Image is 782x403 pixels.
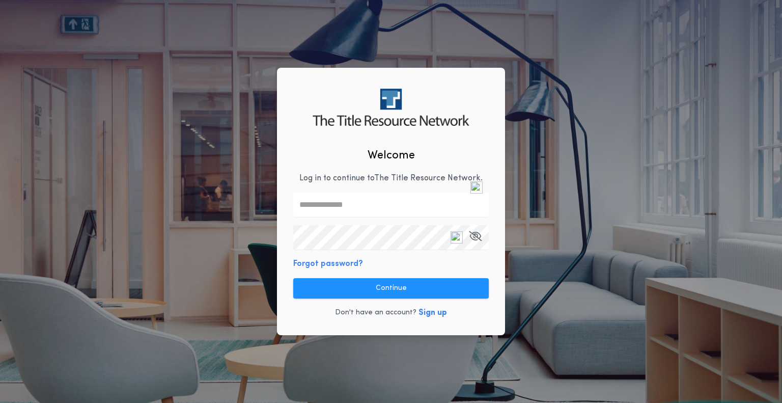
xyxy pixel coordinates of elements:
p: Log in to continue to The Title Resource Network . [299,172,483,184]
p: Don't have an account? [335,308,416,318]
img: npw-badge-icon-locked.svg [470,181,483,194]
img: npw-badge-icon-locked.svg [451,231,463,244]
img: logo [313,89,469,126]
button: Sign up [418,307,447,319]
h2: Welcome [368,147,415,164]
button: Continue [293,278,489,299]
button: Forgot password? [293,258,363,270]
